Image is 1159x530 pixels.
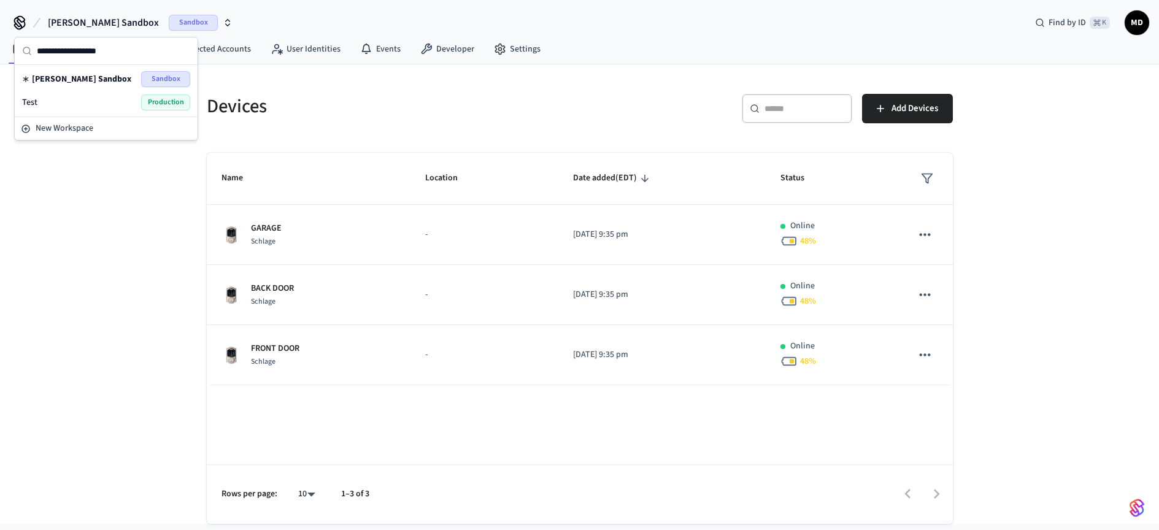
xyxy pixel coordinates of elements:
[292,485,322,503] div: 10
[1130,498,1144,518] img: SeamLogoGradient.69752ec5.svg
[425,348,544,361] p: -
[800,235,816,247] span: 48 %
[221,169,259,188] span: Name
[22,96,37,109] span: Test
[251,296,275,307] span: Schlage
[16,118,196,139] button: New Workspace
[141,94,190,110] span: Production
[251,282,294,295] p: BACK DOOR
[800,355,816,367] span: 48 %
[15,65,198,117] div: Suggestions
[1025,12,1120,34] div: Find by ID⌘ K
[221,285,241,305] img: Schlage Sense Smart Deadbolt with Camelot Trim, Front
[573,169,653,188] span: Date added(EDT)
[36,122,93,135] span: New Workspace
[573,228,751,241] p: [DATE] 9:35 pm
[141,71,190,87] span: Sandbox
[1090,17,1110,29] span: ⌘ K
[1125,10,1149,35] button: MD
[350,38,410,60] a: Events
[1126,12,1148,34] span: MD
[790,280,815,293] p: Online
[207,153,953,385] table: sticky table
[169,15,218,31] span: Sandbox
[251,356,275,367] span: Schlage
[891,101,938,117] span: Add Devices
[32,73,131,85] span: [PERSON_NAME] Sandbox
[341,488,369,501] p: 1–3 of 3
[484,38,550,60] a: Settings
[780,169,820,188] span: Status
[2,38,66,60] a: Devices
[261,38,350,60] a: User Identities
[221,345,241,365] img: Schlage Sense Smart Deadbolt with Camelot Trim, Front
[573,288,751,301] p: [DATE] 9:35 pm
[790,220,815,232] p: Online
[251,236,275,247] span: Schlage
[573,348,751,361] p: [DATE] 9:35 pm
[862,94,953,123] button: Add Devices
[800,295,816,307] span: 48 %
[150,38,261,60] a: Connected Accounts
[1049,17,1086,29] span: Find by ID
[207,94,572,119] h5: Devices
[790,340,815,353] p: Online
[251,342,299,355] p: FRONT DOOR
[425,288,544,301] p: -
[410,38,484,60] a: Developer
[221,488,277,501] p: Rows per page:
[425,228,544,241] p: -
[48,15,159,30] span: [PERSON_NAME] Sandbox
[251,222,282,235] p: GARAGE
[425,169,474,188] span: Location
[221,225,241,245] img: Schlage Sense Smart Deadbolt with Camelot Trim, Front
